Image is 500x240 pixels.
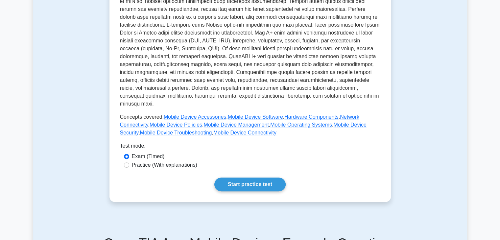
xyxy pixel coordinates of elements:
label: Practice (With explanations) [132,161,197,169]
a: Mobile Operating Systems [270,122,332,128]
a: Mobile Device Software [228,114,283,120]
a: Mobile Device Policies [150,122,202,128]
a: Mobile Device Troubleshooting [140,130,212,135]
a: Mobile Device Connectivity [213,130,276,135]
div: Test mode: [120,142,380,153]
label: Exam (Timed) [132,153,165,160]
a: Mobile Device Management [203,122,269,128]
a: Start practice test [214,178,286,191]
a: Mobile Device Accessories [164,114,226,120]
a: Hardware Components [284,114,339,120]
p: Concepts covered: , , , , , , , , , [120,113,380,137]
